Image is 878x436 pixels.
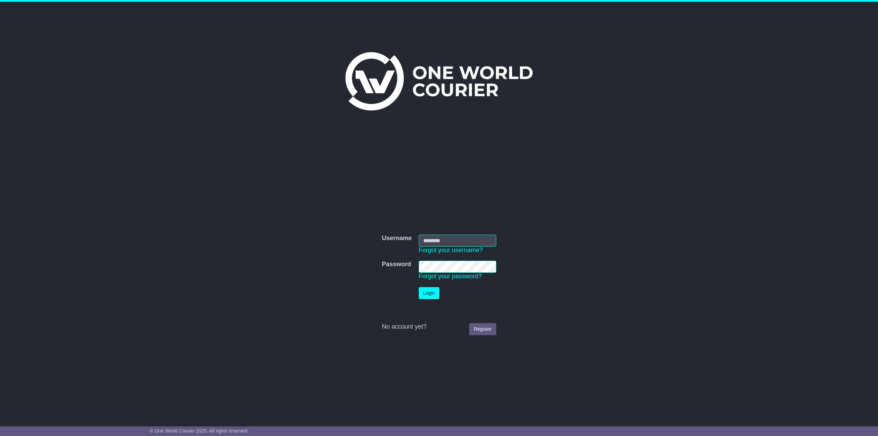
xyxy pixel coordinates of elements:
[469,323,496,335] a: Register
[345,52,533,110] img: One World
[419,287,439,299] button: Login
[382,323,496,331] div: No account yet?
[419,247,483,254] a: Forgot your username?
[382,261,411,268] label: Password
[382,235,412,242] label: Username
[150,428,249,434] span: © One World Courier 2025. All rights reserved.
[419,273,482,280] a: Forgot your password?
